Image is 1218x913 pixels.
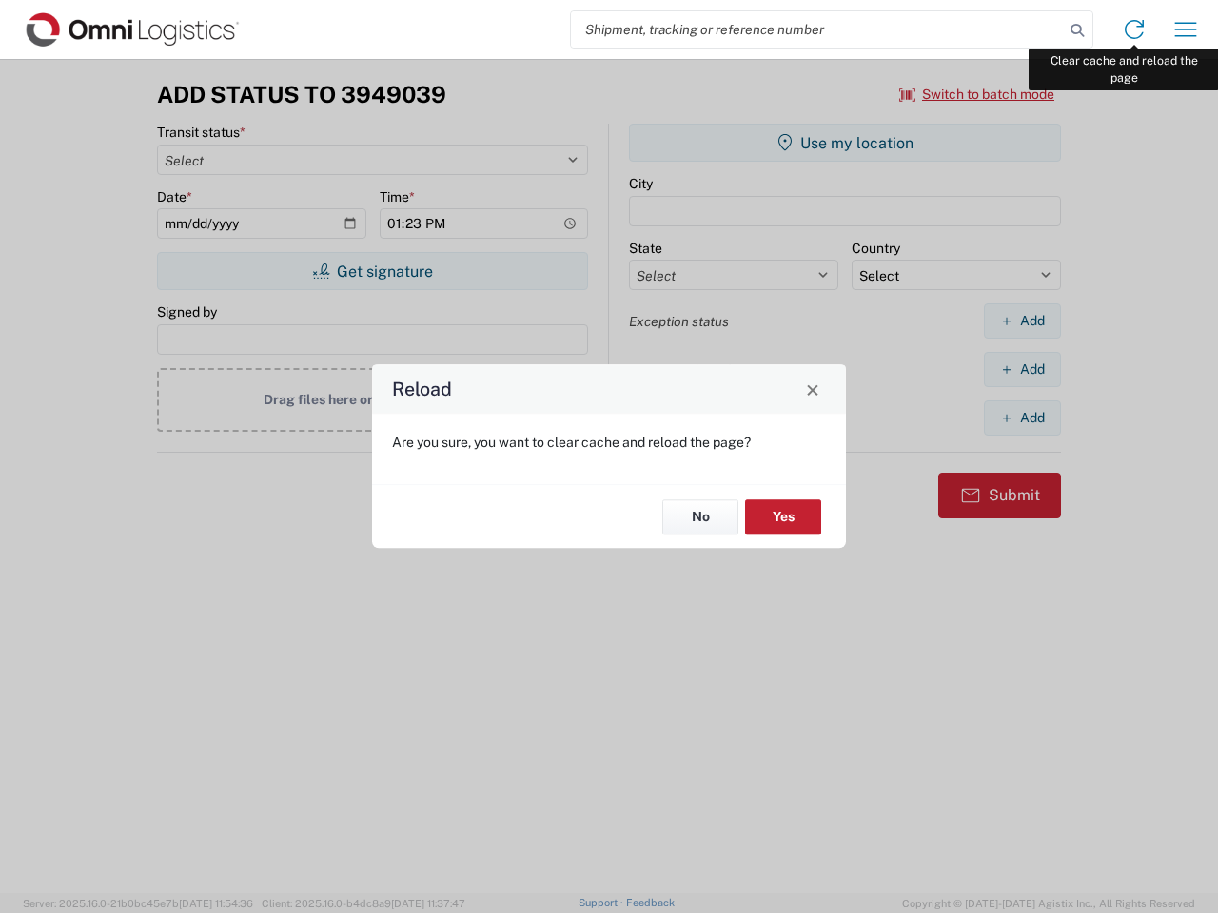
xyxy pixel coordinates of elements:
p: Are you sure, you want to clear cache and reload the page? [392,434,826,451]
h4: Reload [392,376,452,403]
button: No [662,499,738,534]
button: Yes [745,499,821,534]
button: Close [799,376,826,402]
input: Shipment, tracking or reference number [571,11,1064,48]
